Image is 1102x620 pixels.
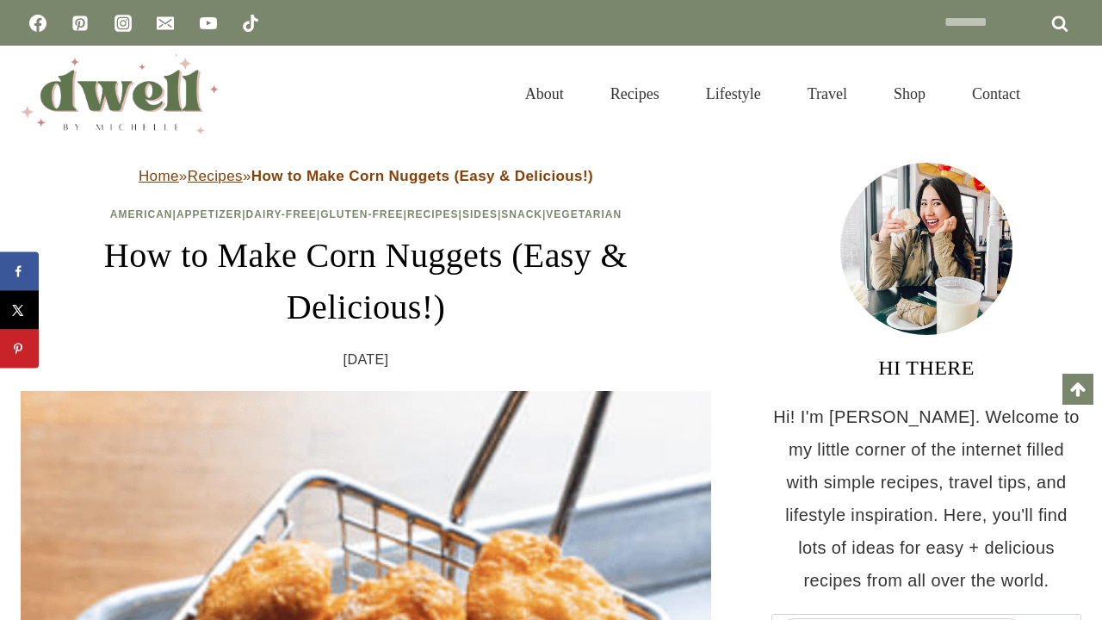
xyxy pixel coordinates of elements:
a: Home [139,168,179,184]
a: Email [148,6,183,40]
a: Appetizer [176,208,242,220]
a: Travel [784,64,870,124]
a: Vegetarian [546,208,622,220]
a: Dairy-Free [246,208,317,220]
span: | | | | | | | [110,208,622,220]
a: Scroll to top [1062,374,1093,405]
strong: How to Make Corn Nuggets (Easy & Delicious!) [251,168,593,184]
a: Shop [870,64,949,124]
a: Facebook [21,6,55,40]
a: Sides [462,208,498,220]
a: Recipes [188,168,243,184]
a: About [502,64,587,124]
a: Recipes [587,64,683,124]
a: Contact [949,64,1043,124]
img: DWELL by michelle [21,54,219,133]
time: [DATE] [344,347,389,373]
a: YouTube [191,6,226,40]
a: Recipes [407,208,459,220]
a: TikTok [233,6,268,40]
nav: Primary Navigation [502,64,1043,124]
a: Instagram [106,6,140,40]
a: Gluten-Free [320,208,403,220]
a: American [110,208,173,220]
a: Snack [501,208,542,220]
button: View Search Form [1052,79,1081,108]
h1: How to Make Corn Nuggets (Easy & Delicious!) [21,230,711,333]
h3: HI THERE [771,352,1081,383]
span: » » [139,168,593,184]
a: Lifestyle [683,64,784,124]
p: Hi! I'm [PERSON_NAME]. Welcome to my little corner of the internet filled with simple recipes, tr... [771,400,1081,597]
a: Pinterest [63,6,97,40]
